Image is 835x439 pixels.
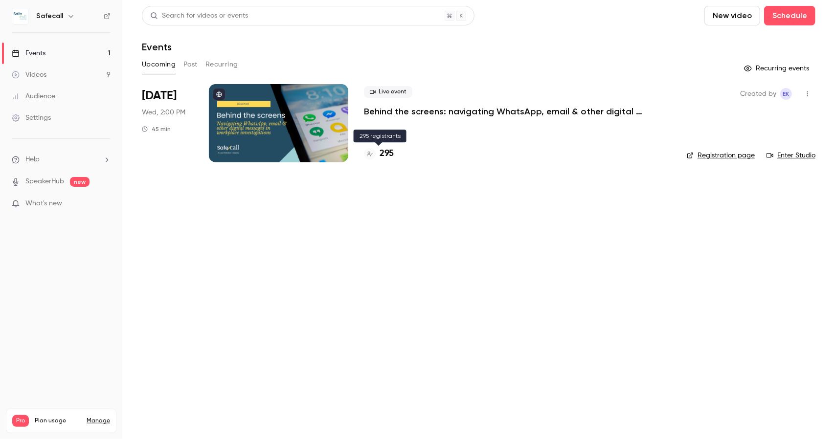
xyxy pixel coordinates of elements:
[364,147,394,160] a: 295
[12,8,28,24] img: Safecall
[25,154,40,165] span: Help
[142,108,185,117] span: Wed, 2:00 PM
[12,154,111,165] li: help-dropdown-opener
[205,57,238,72] button: Recurring
[687,151,755,160] a: Registration page
[12,91,55,101] div: Audience
[142,41,172,53] h1: Events
[142,125,171,133] div: 45 min
[780,88,792,100] span: Emma` Koster
[25,198,62,209] span: What's new
[364,86,412,98] span: Live event
[704,6,760,25] button: New video
[12,415,29,427] span: Pro
[87,417,110,425] a: Manage
[12,70,46,80] div: Videos
[764,6,815,25] button: Schedule
[36,11,63,21] h6: Safecall
[380,147,394,160] h4: 295
[142,88,177,104] span: [DATE]
[142,57,176,72] button: Upcoming
[142,84,193,162] div: Oct 8 Wed, 2:00 PM (Europe/London)
[767,151,815,160] a: Enter Studio
[183,57,198,72] button: Past
[12,48,45,58] div: Events
[740,88,776,100] span: Created by
[783,88,790,100] span: EK
[99,199,111,208] iframe: Noticeable Trigger
[70,177,90,187] span: new
[25,176,64,187] a: SpeakerHub
[35,417,81,425] span: Plan usage
[12,113,51,123] div: Settings
[150,11,248,21] div: Search for videos or events
[740,61,815,76] button: Recurring events
[364,106,657,117] a: Behind the screens: navigating WhatsApp, email & other digital messages in workplace investigations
